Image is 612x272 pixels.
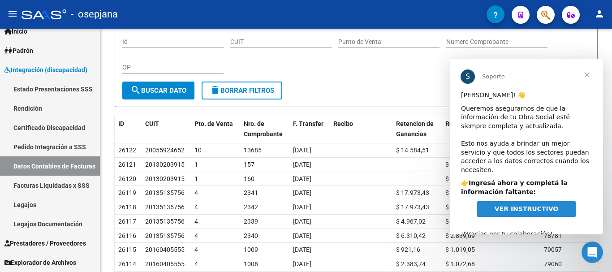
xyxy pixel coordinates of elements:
[142,114,191,144] datatable-header-cell: CUIT
[244,189,258,196] span: 2341
[244,260,258,268] span: 1008
[396,189,429,196] span: $ 17.973,43
[445,218,475,225] span: $ 2.839,69
[396,203,429,211] span: $ 17.973,43
[118,147,136,154] span: 26122
[145,203,185,211] span: 20135135756
[7,9,18,19] mat-icon: menu
[194,218,198,225] span: 4
[118,175,136,182] span: 26120
[4,65,87,75] span: Integración (discapacidad)
[330,114,392,144] datatable-header-cell: Recibo
[445,175,478,182] span: $ 15.563,77
[210,86,274,95] span: Borrar Filtros
[4,258,76,268] span: Explorador de Archivos
[244,232,258,239] span: 2340
[445,120,487,127] span: Retencion IIBB
[191,114,240,144] datatable-header-cell: Pto. de Venta
[145,232,185,239] span: 20135135756
[194,147,202,154] span: 10
[118,120,124,127] span: ID
[118,189,136,196] span: 26119
[293,218,311,225] span: [DATE]
[244,161,254,168] span: 157
[194,260,198,268] span: 4
[244,147,262,154] span: 13685
[392,114,442,144] datatable-header-cell: Retencion de Ganancias
[194,189,198,196] span: 4
[289,114,330,144] datatable-header-cell: F. Transfer
[396,232,426,239] span: $ 6.310,42
[118,218,136,225] span: 26117
[333,120,353,127] span: Recibo
[293,147,311,154] span: [DATE]
[396,260,426,268] span: $ 2.383,74
[293,203,311,211] span: [DATE]
[240,114,289,144] datatable-header-cell: Nro. de Comprobante
[130,86,186,95] span: Buscar Dato
[244,175,254,182] span: 160
[293,161,311,168] span: [DATE]
[293,260,311,268] span: [DATE]
[145,189,185,196] span: 20135135756
[145,218,185,225] span: 20135135756
[450,59,603,234] iframe: Intercom live chat mensaje
[293,189,311,196] span: [DATE]
[118,246,136,253] span: 26115
[244,246,258,253] span: 1009
[445,232,475,239] span: $ 2.839,69
[4,46,33,56] span: Padrón
[194,161,198,168] span: 1
[71,4,118,24] span: - osepjana
[442,114,491,144] datatable-header-cell: Retencion IIBB
[118,232,136,239] span: 26116
[194,232,198,239] span: 4
[396,147,429,154] span: $ 14.584,51
[118,203,136,211] span: 26118
[544,260,562,268] span: 79060
[396,120,434,138] span: Retencion de Ganancias
[145,147,185,154] span: 20055924652
[194,246,198,253] span: 4
[293,175,311,182] span: [DATE]
[293,246,311,253] span: [DATE]
[445,189,475,196] span: $ 8.088,04
[194,175,198,182] span: 1
[582,242,603,263] iframe: Intercom live chat
[194,203,198,211] span: 4
[4,238,86,248] span: Prestadores / Proveedores
[145,260,185,268] span: 20160405555
[115,114,142,144] datatable-header-cell: ID
[194,120,233,127] span: Pto. de Venta
[210,85,220,95] mat-icon: delete
[293,120,323,127] span: F. Transfer
[11,162,142,189] div: ¡Gracias por tu colaboración! ​
[293,232,311,239] span: [DATE]
[118,260,136,268] span: 26114
[445,203,475,211] span: $ 8.088,04
[4,26,27,36] span: Inicio
[544,232,562,239] span: 78781
[244,203,258,211] span: 2342
[202,82,282,99] button: Borrar Filtros
[594,9,605,19] mat-icon: person
[122,82,194,99] button: Buscar Dato
[445,246,475,253] span: $ 1.019,05
[145,175,185,182] span: 20130203915
[396,218,426,225] span: $ 4.967,02
[145,161,185,168] span: 20130203915
[396,246,420,253] span: $ 921,16
[544,246,562,253] span: 79057
[244,218,258,225] span: 2339
[118,161,136,168] span: 26121
[445,161,478,168] span: $ 16.382,91
[445,260,475,268] span: $ 1.072,68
